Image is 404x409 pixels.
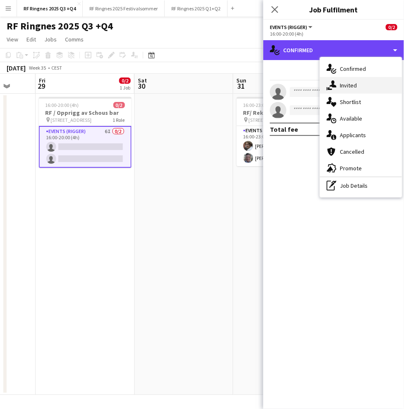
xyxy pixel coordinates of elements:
span: 16:00-23:00 (7h) [243,102,277,108]
button: RF Ringnes 2025 Q3 +Q4 [17,0,83,17]
div: Available [320,110,402,127]
span: Events (Rigger) [270,24,307,30]
app-card-role: Events (Rigger)6I0/216:00-20:00 (4h) [39,126,132,168]
button: Events (Rigger) [270,24,314,30]
div: Shortlist [320,94,402,110]
div: 1 Job [120,85,130,91]
span: 31 [236,81,247,91]
div: Total fee [270,125,298,133]
span: Sat [138,77,147,84]
span: Week 35 [27,65,48,71]
h3: RF/ Rekomfesten [237,109,329,116]
app-job-card: 16:00-23:00 (7h)2/2RF/ Rekomfesten [STREET_ADDRESS]1 RoleEvents (Rigger)2/216:00-23:00 (7h)[PERSO... [237,97,329,166]
span: 29 [38,81,46,91]
span: Edit [26,36,36,43]
span: Comms [65,36,84,43]
h3: RF / Opprigg av Schous bar [39,109,132,116]
div: Confirmed [263,40,404,60]
div: Job Details [320,177,402,194]
div: [DATE] [7,64,26,72]
span: 0/2 [119,77,131,84]
div: 16:00-20:00 (4h) [270,31,397,37]
a: View [3,34,22,45]
a: Comms [62,34,87,45]
button: RF Ringnes 2025 Q1+Q2 [165,0,228,17]
span: 30 [137,81,147,91]
div: Applicants [320,127,402,143]
span: 0/2 [386,24,397,30]
span: [STREET_ADDRESS] [51,117,92,123]
span: 1 Role [113,117,125,123]
span: View [7,36,18,43]
span: 0/2 [113,102,125,108]
app-card-role: Events (Rigger)2/216:00-23:00 (7h)[PERSON_NAME][PERSON_NAME] [237,126,329,166]
a: Edit [23,34,39,45]
span: 16:00-20:00 (4h) [46,102,79,108]
span: Fri [39,77,46,84]
a: Jobs [41,34,60,45]
div: CEST [51,65,62,71]
span: [STREET_ADDRESS] [249,117,290,123]
div: Cancelled [320,143,402,160]
app-job-card: 16:00-20:00 (4h)0/2RF / Opprigg av Schous bar [STREET_ADDRESS]1 RoleEvents (Rigger)6I0/216:00-20:... [39,97,132,168]
button: RF Ringnes 2025 Festivalsommer [83,0,165,17]
div: Promote [320,160,402,177]
span: Sun [237,77,247,84]
div: Confirmed [320,61,402,77]
h1: RF Ringnes 2025 Q3 +Q4 [7,20,113,32]
div: Invited [320,77,402,94]
h3: Job Fulfilment [263,4,404,15]
span: Jobs [44,36,57,43]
